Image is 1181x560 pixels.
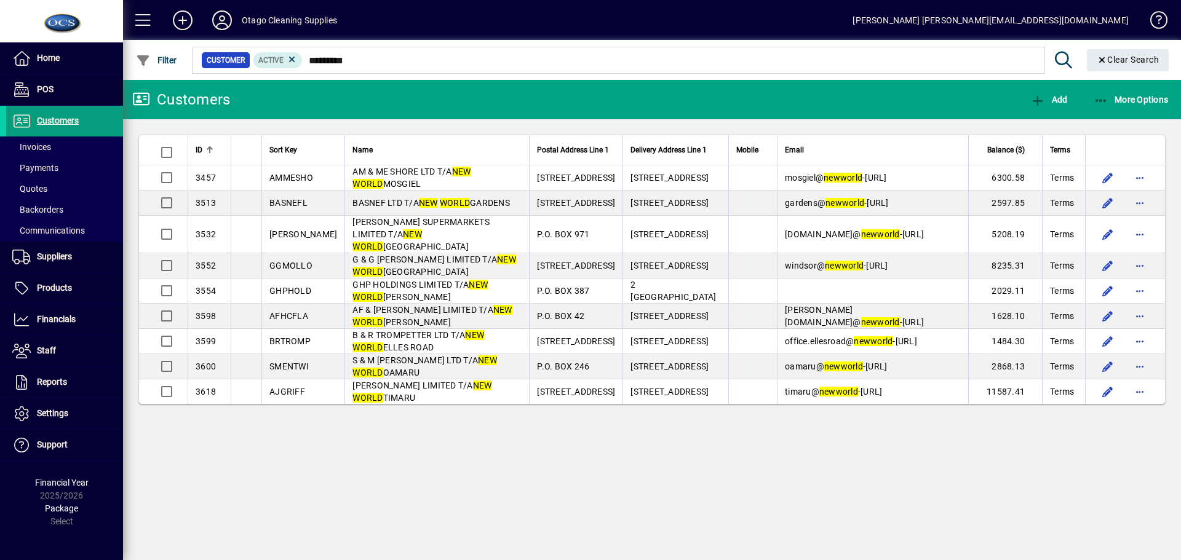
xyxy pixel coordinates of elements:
span: [STREET_ADDRESS] [630,311,709,321]
span: BASNEFL [269,198,308,208]
a: Communications [6,220,123,241]
span: oamaru@ -[URL] [785,361,887,371]
em: world [836,387,858,396]
span: [PERSON_NAME] LIMITED T/A TIMARU [352,381,491,403]
em: NEW [473,381,492,390]
em: NEW [403,229,422,239]
div: Balance ($) [976,143,1036,157]
div: Email [785,143,961,157]
a: Invoices [6,136,123,157]
span: Financials [37,314,76,324]
a: Payments [6,157,123,178]
span: More Options [1094,95,1169,105]
span: BASNEF LTD T/A GARDENS [352,198,510,208]
span: Customer [207,54,245,66]
span: Terms [1050,259,1074,272]
td: 1484.30 [968,329,1042,354]
button: More options [1130,331,1150,351]
span: Communications [12,226,85,235]
em: world [841,361,863,371]
span: Backorders [12,205,63,215]
em: new [825,261,841,270]
span: [PERSON_NAME] [269,229,337,239]
em: new [824,173,840,183]
span: Terms [1050,172,1074,184]
span: Home [37,53,60,63]
span: [STREET_ADDRESS] [537,261,615,270]
span: Terms [1050,143,1070,157]
button: Edit [1098,357,1118,376]
em: NEW [419,198,438,208]
button: More options [1130,168,1150,187]
button: Edit [1098,331,1118,351]
button: More options [1130,193,1150,213]
span: [STREET_ADDRESS] [630,387,709,396]
span: Clear Search [1097,55,1159,65]
span: 3457 [196,173,216,183]
span: Terms [1050,360,1074,373]
span: GGMOLLO [269,261,312,270]
span: Add [1030,95,1067,105]
div: Name [352,143,522,157]
span: [STREET_ADDRESS] [630,261,709,270]
button: More options [1130,256,1150,275]
td: 2597.85 [968,191,1042,216]
mat-chip: Activation Status: Active [253,52,303,68]
span: [STREET_ADDRESS] [537,336,615,346]
span: [STREET_ADDRESS] [537,387,615,396]
div: [PERSON_NAME] [PERSON_NAME][EMAIL_ADDRESS][DOMAIN_NAME] [853,10,1129,30]
em: WORLD [352,242,383,251]
span: P.O. BOX 42 [537,311,584,321]
span: [PERSON_NAME] SUPERMARKETS LIMITED T/A [GEOGRAPHIC_DATA] [352,217,490,251]
em: new [861,229,878,239]
button: Edit [1098,168,1118,187]
span: P.O. BOX 971 [537,229,589,239]
span: B & R TROMPETTER LTD T/A ELLES ROAD [352,330,484,352]
em: WORLD [352,292,383,302]
div: ID [196,143,223,157]
em: WORLD [352,342,383,352]
em: NEW [452,167,471,176]
em: WORLD [440,198,470,208]
span: 3513 [196,198,216,208]
span: Terms [1050,228,1074,240]
span: GHP HOLDINGS LIMITED T/A [PERSON_NAME] [352,280,488,302]
span: 2 [GEOGRAPHIC_DATA] [630,280,716,302]
button: More options [1130,306,1150,326]
span: Financial Year [35,478,89,487]
span: GHPHOLD [269,286,311,296]
span: Invoices [12,142,51,152]
a: Financials [6,304,123,335]
button: Edit [1098,256,1118,275]
a: Settings [6,398,123,429]
span: AM & ME SHORE LTD T/A MOSGIEL [352,167,471,189]
a: Home [6,43,123,74]
em: NEW [465,330,484,340]
div: Customers [132,90,230,109]
span: Payments [12,163,58,173]
div: Otago Cleaning Supplies [242,10,337,30]
span: [STREET_ADDRESS] [537,173,615,183]
span: [STREET_ADDRESS] [537,198,615,208]
button: More options [1130,357,1150,376]
button: Edit [1098,224,1118,244]
span: SMENTWI [269,361,309,371]
button: Filter [133,49,180,71]
span: gardens@ -[URL] [785,198,889,208]
a: Backorders [6,199,123,220]
span: [PERSON_NAME][DOMAIN_NAME]@ -[URL] [785,305,924,327]
em: NEW [497,254,516,264]
button: More options [1130,281,1150,301]
span: Package [45,503,78,513]
em: NEW [493,305,512,315]
span: 3552 [196,261,216,270]
span: 3532 [196,229,216,239]
button: Clear [1087,49,1169,71]
span: Quotes [12,184,47,194]
td: 6300.58 [968,165,1042,191]
span: 3599 [196,336,216,346]
em: world [842,198,864,208]
span: Terms [1050,310,1074,322]
span: Mobile [736,143,758,157]
button: Profile [202,9,242,31]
